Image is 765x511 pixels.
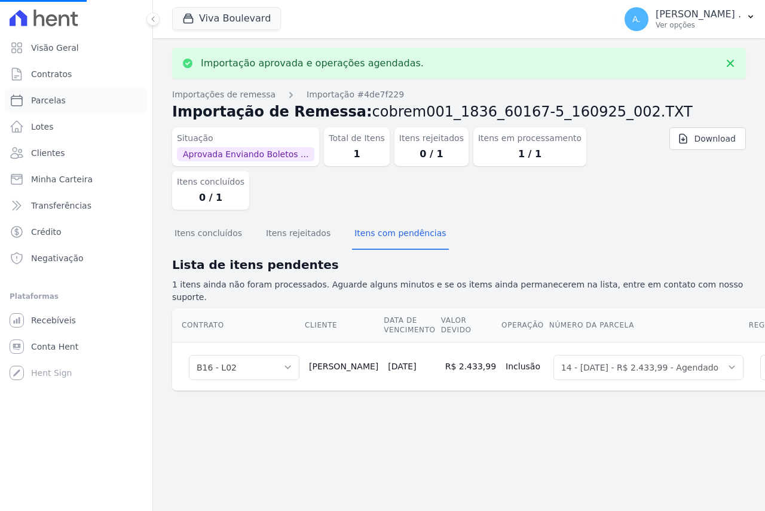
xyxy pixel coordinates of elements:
[31,200,91,212] span: Transferências
[5,246,148,270] a: Negativação
[31,173,93,185] span: Minha Carteira
[399,132,464,145] dt: Itens rejeitados
[31,42,79,54] span: Visão Geral
[31,252,84,264] span: Negativação
[31,147,65,159] span: Clientes
[329,147,385,161] dd: 1
[632,15,641,23] span: A.
[177,191,244,205] dd: 0 / 1
[5,141,148,165] a: Clientes
[399,147,464,161] dd: 0 / 1
[5,194,148,218] a: Transferências
[549,308,748,342] th: Número da Parcela
[172,101,746,123] h2: Importação de Remessa:
[5,335,148,359] a: Conta Hent
[177,176,244,188] dt: Itens concluídos
[478,147,582,161] dd: 1 / 1
[615,2,765,36] button: A. [PERSON_NAME] . Ver opções
[31,314,76,326] span: Recebíveis
[383,308,440,342] th: Data de Vencimento
[172,308,304,342] th: Contrato
[172,88,276,101] a: Importações de remessa
[5,220,148,244] a: Crédito
[31,121,54,133] span: Lotes
[307,88,404,101] a: Importação #4de7f229
[352,219,448,250] button: Itens com pendências
[201,57,424,69] p: Importação aprovada e operações agendadas.
[5,88,148,112] a: Parcelas
[304,342,383,390] td: [PERSON_NAME]
[383,342,440,390] td: [DATE]
[501,342,549,390] td: Inclusão
[5,62,148,86] a: Contratos
[372,103,693,120] span: cobrem001_1836_60167-5_160925_002.TXT
[172,219,244,250] button: Itens concluídos
[31,94,66,106] span: Parcelas
[5,308,148,332] a: Recebíveis
[172,279,746,304] p: 1 itens ainda não foram processados. Aguarde alguns minutos e se os items ainda permanecerem na l...
[440,308,501,342] th: Valor devido
[177,132,314,145] dt: Situação
[329,132,385,145] dt: Total de Itens
[10,289,143,304] div: Plataformas
[501,308,549,342] th: Operação
[31,226,62,238] span: Crédito
[172,256,746,274] h2: Lista de itens pendentes
[264,219,333,250] button: Itens rejeitados
[478,132,582,145] dt: Itens em processamento
[5,36,148,60] a: Visão Geral
[31,341,78,353] span: Conta Hent
[5,115,148,139] a: Lotes
[656,8,741,20] p: [PERSON_NAME] .
[172,88,746,101] nav: Breadcrumb
[669,127,746,150] a: Download
[440,342,501,390] td: R$ 2.433,99
[656,20,741,30] p: Ver opções
[5,167,148,191] a: Minha Carteira
[177,147,314,161] span: Aprovada Enviando Boletos ...
[172,7,281,30] button: Viva Boulevard
[31,68,72,80] span: Contratos
[304,308,383,342] th: Cliente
